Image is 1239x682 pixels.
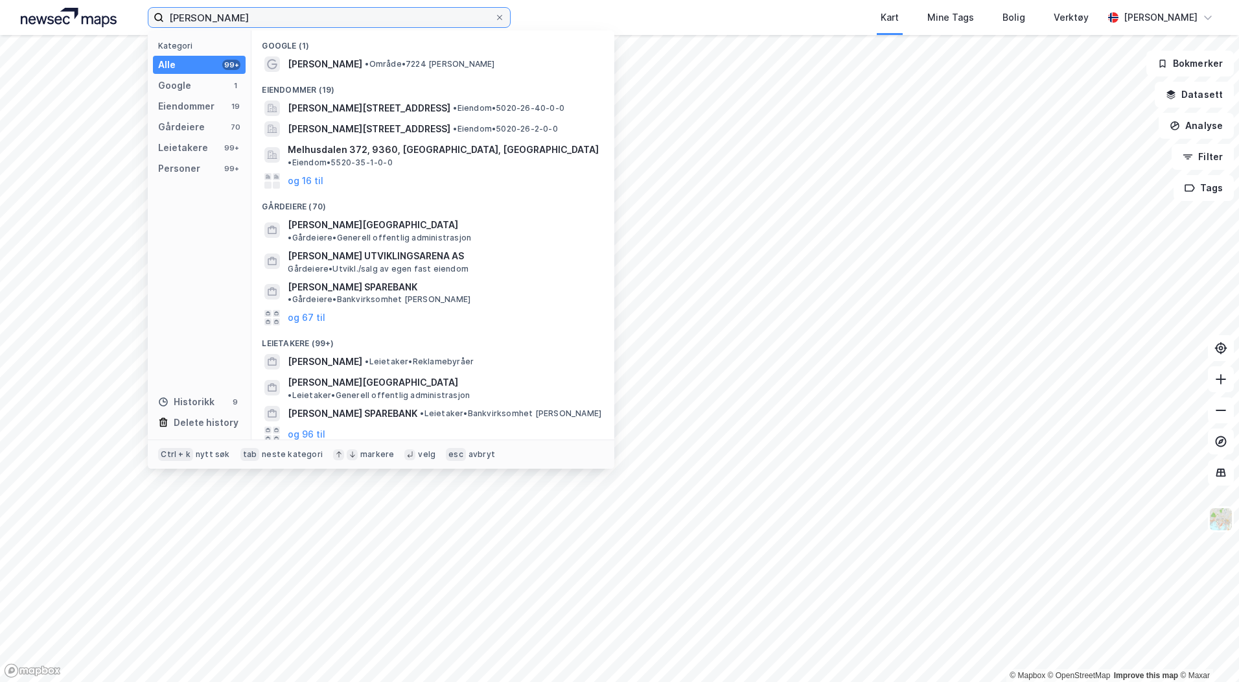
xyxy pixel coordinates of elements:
[230,397,240,407] div: 9
[174,415,238,430] div: Delete history
[1209,507,1233,532] img: Z
[1002,10,1025,25] div: Bolig
[158,57,176,73] div: Alle
[251,328,614,351] div: Leietakere (99+)
[1174,620,1239,682] div: Kontrollprogram for chat
[230,101,240,112] div: 19
[1172,144,1234,170] button: Filter
[158,41,246,51] div: Kategori
[251,75,614,98] div: Eiendommer (19)
[365,357,474,367] span: Leietaker • Reklamebyråer
[288,142,599,158] span: Melhusdalen 372, 9360, [GEOGRAPHIC_DATA], [GEOGRAPHIC_DATA]
[453,103,457,113] span: •
[288,310,325,325] button: og 67 til
[1146,51,1234,76] button: Bokmerker
[288,158,392,168] span: Eiendom • 5520-35-1-0-0
[446,448,466,461] div: esc
[288,100,450,116] span: [PERSON_NAME][STREET_ADDRESS]
[158,78,191,93] div: Google
[1114,671,1178,680] a: Improve this map
[240,448,260,461] div: tab
[360,449,394,460] div: markere
[21,8,117,27] img: logo.a4113a55bc3d86da70a041830d287a7e.svg
[288,121,450,137] span: [PERSON_NAME][STREET_ADDRESS]
[158,394,214,410] div: Historikk
[881,10,899,25] div: Kart
[288,56,362,72] span: [PERSON_NAME]
[365,59,494,69] span: Område • 7224 [PERSON_NAME]
[158,161,200,176] div: Personer
[158,448,193,461] div: Ctrl + k
[288,406,417,421] span: [PERSON_NAME] SPAREBANK
[927,10,974,25] div: Mine Tags
[1124,10,1198,25] div: [PERSON_NAME]
[288,233,292,242] span: •
[453,124,457,134] span: •
[222,163,240,174] div: 99+
[288,217,458,233] span: [PERSON_NAME][GEOGRAPHIC_DATA]
[469,449,495,460] div: avbryt
[288,375,458,390] span: [PERSON_NAME][GEOGRAPHIC_DATA]
[1048,671,1111,680] a: OpenStreetMap
[288,173,323,189] button: og 16 til
[288,248,599,264] span: [PERSON_NAME] UTVIKLINGSARENA AS
[288,233,471,243] span: Gårdeiere • Generell offentlig administrasjon
[418,449,435,460] div: velg
[222,60,240,70] div: 99+
[1054,10,1089,25] div: Verktøy
[230,122,240,132] div: 70
[288,264,469,274] span: Gårdeiere • Utvikl./salg av egen fast eiendom
[251,191,614,215] div: Gårdeiere (70)
[251,30,614,54] div: Google (1)
[4,663,61,678] a: Mapbox homepage
[420,408,424,418] span: •
[288,427,325,442] button: og 96 til
[222,143,240,153] div: 99+
[158,119,205,135] div: Gårdeiere
[288,279,417,295] span: [PERSON_NAME] SPAREBANK
[288,294,470,305] span: Gårdeiere • Bankvirksomhet [PERSON_NAME]
[288,294,292,304] span: •
[262,449,323,460] div: neste kategori
[158,140,208,156] div: Leietakere
[230,80,240,91] div: 1
[196,449,230,460] div: nytt søk
[453,103,564,113] span: Eiendom • 5020-26-40-0-0
[1174,175,1234,201] button: Tags
[365,59,369,69] span: •
[288,158,292,167] span: •
[288,354,362,370] span: [PERSON_NAME]
[288,390,292,400] span: •
[365,357,369,366] span: •
[1159,113,1234,139] button: Analyse
[1155,82,1234,108] button: Datasett
[164,8,494,27] input: Søk på adresse, matrikkel, gårdeiere, leietakere eller personer
[453,124,557,134] span: Eiendom • 5020-26-2-0-0
[420,408,601,419] span: Leietaker • Bankvirksomhet [PERSON_NAME]
[158,99,214,114] div: Eiendommer
[288,390,470,401] span: Leietaker • Generell offentlig administrasjon
[1010,671,1045,680] a: Mapbox
[1174,620,1239,682] iframe: Chat Widget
